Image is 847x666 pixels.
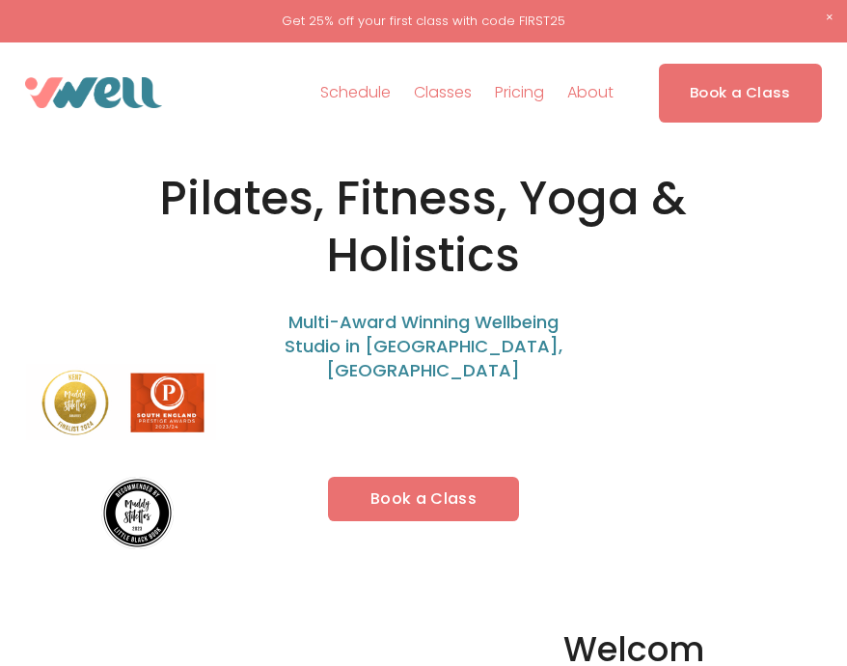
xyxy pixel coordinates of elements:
[25,77,162,108] img: VWell
[567,79,614,107] span: About
[285,310,567,382] span: Multi-Award Winning Wellbeing Studio in [GEOGRAPHIC_DATA], [GEOGRAPHIC_DATA]
[414,79,472,107] span: Classes
[567,77,614,108] a: folder dropdown
[320,77,391,108] a: Schedule
[126,171,721,284] h1: Pilates, Fitness, Yoga & Holistics
[328,477,519,521] a: Book a Class
[414,77,472,108] a: folder dropdown
[659,64,822,122] a: Book a Class
[495,77,544,108] a: Pricing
